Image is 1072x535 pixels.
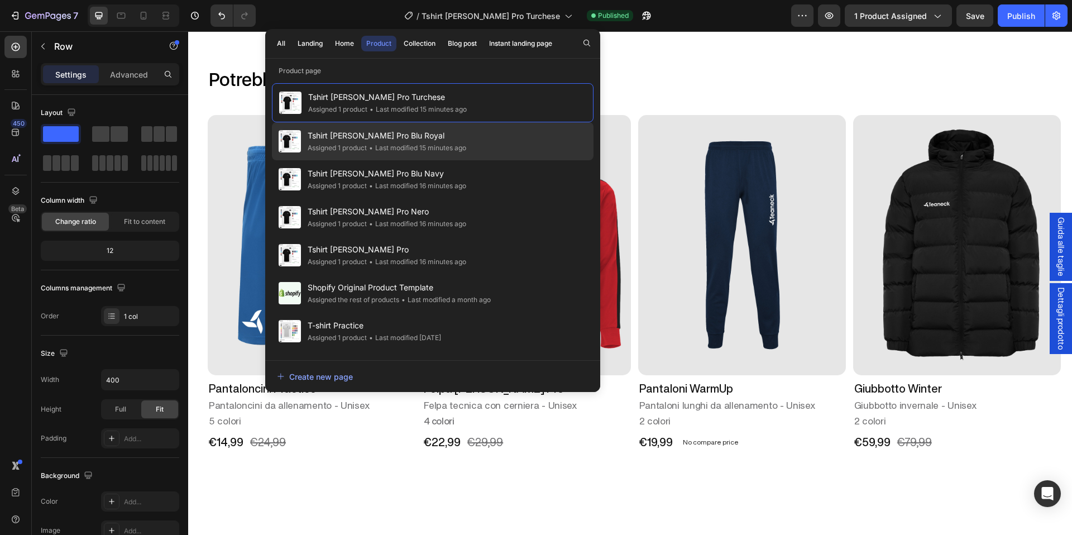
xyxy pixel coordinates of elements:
div: Last modified 16 minutes ago [367,180,466,192]
p: 7 [73,9,78,22]
div: 450 [11,119,27,128]
span: 1 product assigned [854,10,927,22]
div: Instant landing page [489,39,552,49]
a: Pantaloni WarmUp [450,84,658,343]
div: Color [41,496,58,507]
h2: 4 colori [234,383,442,397]
p: Product page [265,65,600,77]
span: Tshirt [PERSON_NAME] Pro Nero [308,205,466,218]
div: Width [41,375,59,385]
h1: Pantaloncini Practice [20,349,227,366]
div: 12 [43,243,177,259]
span: Tshirt [PERSON_NAME] Pro Turchese [422,10,560,22]
div: Add... [124,434,176,444]
h2: Felpa tecnica con cerniera - Unisex [234,367,442,381]
span: Guida alle taglie [867,186,878,245]
span: • [369,144,373,152]
div: Landing [298,39,323,49]
span: T-shirt Practice [308,319,441,332]
div: €24,99 [61,403,99,419]
div: Open Intercom Messenger [1034,480,1061,507]
input: Auto [102,370,179,390]
div: Last modified [DATE] [367,332,441,343]
span: Tshirt [PERSON_NAME] Pro Blu Royal [308,129,466,142]
div: €22,99 [234,403,274,419]
h2: 2 colori [450,383,658,397]
div: Undo/Redo [210,4,256,27]
div: Layout [41,106,78,121]
a: Pantaloncini Practice [24,84,232,343]
div: Assigned 1 product [308,142,367,154]
span: / [417,10,419,22]
span: Tshirt [PERSON_NAME] Pro Blu Navy [308,167,466,180]
p: Advanced [110,69,148,80]
span: Save [966,11,984,21]
span: Tshirt [PERSON_NAME] Pro [308,243,466,256]
h1: Felpa [PERSON_NAME] Pro [234,349,442,366]
div: All [277,39,285,49]
div: Column width [41,193,100,208]
button: Home [330,36,359,51]
span: Shopify Original Product Template [308,281,491,294]
button: Collection [399,36,441,51]
div: Create new page [277,371,353,383]
h2: Pantaloni lunghi da allenamento - Unisex [450,367,658,381]
div: Assigned the rest of products [308,294,399,305]
button: Create new page [276,365,589,388]
button: Blog post [443,36,482,51]
span: • [370,105,374,113]
h1: Pantaloni WarmUp [450,349,658,366]
div: Assigned 1 product [308,256,367,267]
div: Last modified 15 minutes ago [367,104,467,115]
div: Assigned 1 product [308,332,367,343]
h1: Giubbotto Winter [665,349,873,366]
button: Publish [998,4,1045,27]
button: Product [361,36,396,51]
div: Collection [404,39,435,49]
img: Giubbotto Winter - Teaneck [669,84,877,343]
div: Height [41,404,61,414]
div: Home [335,39,354,49]
iframe: Design area [188,31,1072,535]
div: Columns management [41,281,128,296]
div: Padding [41,433,66,443]
h2: Giubbotto invernale - Unisex [665,367,873,381]
div: Last modified a month ago [399,294,491,305]
button: 7 [4,4,83,27]
div: Last modified 16 minutes ago [367,256,466,267]
button: 1 product assigned [845,4,952,27]
button: Save [956,4,993,27]
div: Beta [8,204,27,213]
button: Instant landing page [484,36,557,51]
img: Felpa con cerniera - Teaneck [253,84,461,343]
img: Pantaloni WarmUp - Teaneck [450,84,658,343]
div: Assigned 1 product [308,218,367,230]
button: All [272,36,290,51]
span: Full [115,404,126,414]
p: Settings [55,69,87,80]
span: • [369,257,373,266]
div: Last modified 16 minutes ago [367,218,466,230]
div: Order [41,311,59,321]
div: €59,99 [665,403,703,419]
button: Landing [293,36,328,51]
div: €19,99 [450,403,486,419]
h2: Pantaloncini da allenamento - Unisex [20,367,227,381]
div: Background [41,469,95,484]
h2: 5 colori [20,383,227,397]
div: Product [366,39,391,49]
a: Giubbotto Winter [669,84,877,343]
span: • [369,219,373,228]
div: Assigned 1 product [308,180,367,192]
div: 1 col [124,312,176,322]
span: Fit [156,404,164,414]
div: €79,99 [708,403,745,419]
span: Dettagli prodotto [867,256,878,318]
div: €29,99 [278,403,316,419]
div: Size [41,346,70,361]
span: • [401,295,405,304]
div: Add... [124,497,176,507]
span: Published [598,11,629,21]
h2: Potrebbe piacerti anche [20,36,873,62]
a: Felpa Teaneck Pro [253,84,461,343]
